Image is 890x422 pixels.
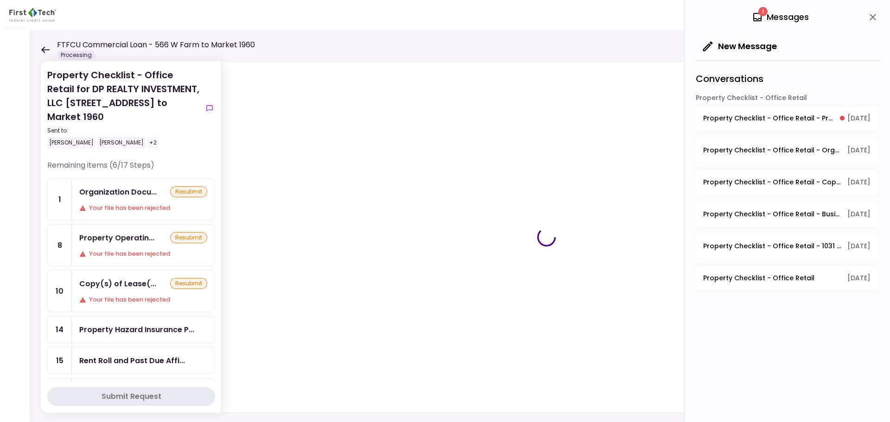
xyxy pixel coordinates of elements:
[696,234,878,258] button: open-conversation
[47,126,200,135] div: Sent to:
[703,145,841,155] span: Property Checklist - Office Retail - Organization Documents for Borrowing Entity
[47,270,215,312] a: 10Copy(s) of Lease(s) and Amendment(s)resubmitYour file has been rejected
[847,209,871,219] span: [DATE]
[57,39,255,50] h1: FTFCU Commercial Loan - 566 W Farm to Market 1960
[79,249,207,258] div: Your file has been rejected
[47,347,215,374] a: 15Rent Roll and Past Due Affidavit
[79,186,157,198] div: Organization Documents for Borrowing Entity
[703,241,841,251] span: Property Checklist - Office Retail - 1031 Statement
[48,347,72,374] div: 15
[97,137,146,149] div: [PERSON_NAME]
[102,391,161,402] div: Submit Request
[47,68,200,149] div: Property Checklist - Office Retail for DP REALTY INVESTMENT, LLC [STREET_ADDRESS] to Market 1960
[703,273,814,283] span: Property Checklist - Office Retail
[847,177,871,187] span: [DATE]
[47,160,215,178] div: Remaining items (6/17 Steps)
[703,113,833,123] span: Property Checklist - Office Retail - Property Operating Statements
[703,177,841,187] span: Property Checklist - Office Retail - Copy(s) of Lease(s) and Amendment(s)
[9,8,56,22] img: Partner icon
[47,178,215,220] a: 1Organization Documents for Borrowing EntityresubmitYour file has been rejected
[847,241,871,251] span: [DATE]
[696,60,881,93] div: Conversations
[170,278,207,289] div: resubmit
[170,232,207,243] div: resubmit
[696,266,878,290] button: open-conversation
[47,137,95,149] div: [PERSON_NAME]
[696,34,784,58] button: New Message
[79,324,194,335] div: Property Hazard Insurance Policy and Liability Insurance Policy
[79,278,156,290] div: Copy(s) of Lease(s) and Amendment(s)
[79,355,185,366] div: Rent Roll and Past Due Affidavit
[47,316,215,343] a: 14Property Hazard Insurance Policy and Liability Insurance Policy
[696,170,878,195] button: open-conversation
[48,378,72,405] div: 17
[47,378,215,405] a: 17SNDA(s) and Estoppel(s)
[758,7,768,16] span: 1
[696,106,878,131] button: open-conversation
[47,224,215,266] a: 8Property Operating StatementsresubmitYour file has been rejected
[48,316,72,343] div: 14
[170,186,207,197] div: resubmit
[147,137,159,149] div: +2
[703,209,841,219] span: Property Checklist - Office Retail - Business Debt Schedule
[847,113,871,123] span: [DATE]
[79,232,154,244] div: Property Operating Statements
[48,179,72,220] div: 1
[48,271,72,312] div: 10
[847,145,871,155] span: [DATE]
[79,203,207,213] div: Your file has been rejected
[57,50,95,60] div: Processing
[847,273,871,283] span: [DATE]
[79,295,207,304] div: Your file has been rejected
[696,202,878,227] button: open-conversation
[47,387,215,406] button: Submit Request
[696,138,878,163] button: open-conversation
[48,225,72,266] div: 8
[752,10,809,24] div: Messages
[696,93,878,106] div: Property Checklist - Office Retail
[865,9,881,25] button: close
[204,103,215,114] button: show-messages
